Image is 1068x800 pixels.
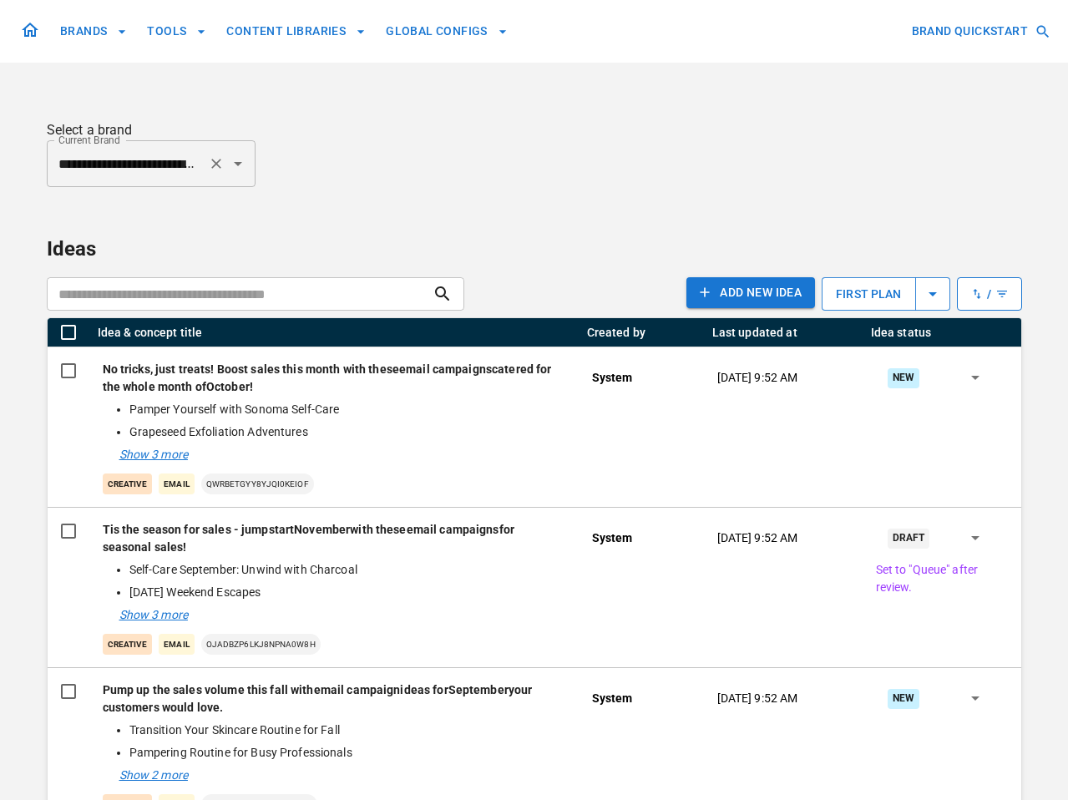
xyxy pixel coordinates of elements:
[686,277,815,311] a: Add NEW IDEA
[888,529,930,548] div: Draft
[888,689,919,708] div: New
[119,446,188,463] p: Show 3 more
[98,326,203,339] div: Idea & concept title
[407,523,499,536] strong: email campaigns
[448,683,509,696] strong: September
[129,401,559,418] li: Pamper Yourself with Sonoma Self-Care
[159,634,194,655] p: Email
[129,584,559,601] li: [DATE] Weekend Escapes
[691,328,700,337] button: Menu
[205,152,228,175] button: Clear
[587,326,646,339] div: Created by
[58,133,120,147] label: Current Brand
[823,276,914,313] p: first plan
[686,277,815,308] button: Add NEW IDEA
[822,277,949,311] button: first plan
[103,473,153,494] p: creative
[201,634,321,655] p: OjAdbZp6lkj8nPna0W8h
[129,744,559,762] li: Pampering Routine for Busy Professionals
[888,368,919,387] div: New
[53,16,134,47] button: BRANDS
[119,606,188,624] p: Show 3 more
[399,362,492,376] strong: email campaigns
[1009,328,1017,337] button: Menu
[119,767,188,784] p: Show 2 more
[871,326,932,339] div: Idea status
[103,681,565,716] p: Pump up the sales volume this fall with ideas for your customers would love.
[876,561,1008,596] p: Set to "Queue" after review.
[47,234,1022,264] p: Ideas
[220,16,372,47] button: CONTENT LIBRARIES
[159,473,194,494] p: Email
[47,122,133,138] span: Select a brand
[201,473,314,494] p: qwRbEtgyy8yJQI0KeIOf
[717,529,798,547] p: [DATE] 9:52 AM
[717,369,798,387] p: [DATE] 9:52 AM
[129,722,559,739] li: Transition Your Skincare Routine for Fall
[294,523,350,536] strong: November
[226,152,250,175] button: Open
[140,16,213,47] button: TOOLS
[314,683,401,696] strong: email campaign
[566,328,574,337] button: Menu
[206,380,250,393] strong: October
[379,16,514,47] button: GLOBAL CONFIGS
[129,423,559,441] li: Grapeseed Exfoliation Adventures
[712,326,797,339] div: Last updated at
[905,16,1055,47] button: BRAND QUICKSTART
[129,561,559,579] li: Self-Care September: Unwind with Charcoal
[103,361,565,396] p: No tricks, just treats! Boost sales this month with these catered for the whole month of !
[592,690,633,707] p: System
[592,369,633,387] p: System
[103,634,153,655] p: creative
[850,328,858,337] button: Menu
[592,529,633,547] p: System
[103,521,565,556] p: Tis the season for sales - jumpstart with these for seasonal sales!
[717,690,798,707] p: [DATE] 9:52 AM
